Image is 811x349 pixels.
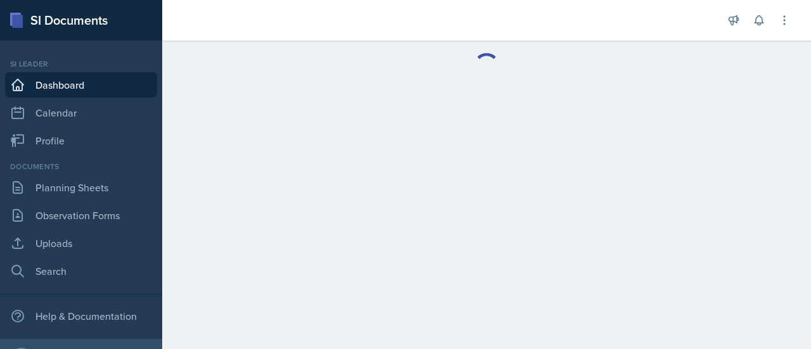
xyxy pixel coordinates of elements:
[5,303,157,329] div: Help & Documentation
[5,175,157,200] a: Planning Sheets
[5,203,157,228] a: Observation Forms
[5,58,157,70] div: Si leader
[5,100,157,125] a: Calendar
[5,128,157,153] a: Profile
[5,258,157,284] a: Search
[5,231,157,256] a: Uploads
[5,72,157,98] a: Dashboard
[5,161,157,172] div: Documents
